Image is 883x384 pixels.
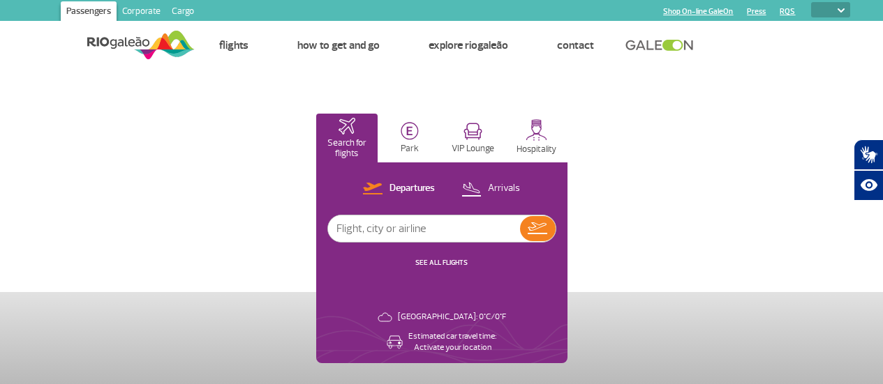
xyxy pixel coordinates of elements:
[854,170,883,201] button: Abrir recursos assistivos.
[61,1,117,24] a: Passengers
[297,38,380,52] a: How to get and go
[463,123,482,140] img: vipRoom.svg
[517,144,556,155] p: Hospitality
[219,38,248,52] a: Flights
[411,257,472,268] button: SEE ALL FLIGHTS
[854,139,883,170] button: Abrir tradutor de língua de sinais.
[398,312,506,323] p: [GEOGRAPHIC_DATA]: 0°C/0°F
[316,114,378,162] button: Search for flights
[854,139,883,201] div: Plugin de acessibilidade da Hand Talk.
[339,118,355,135] img: airplaneHomeActive.svg
[457,180,524,198] button: Arrivals
[328,215,520,242] input: Flight, city or airline
[415,258,468,267] a: SEE ALL FLIGHTS
[408,331,496,353] p: Estimated car travel time: Activate your location
[747,7,766,16] a: Press
[401,144,419,154] p: Park
[359,180,439,198] button: Departures
[389,182,435,195] p: Departures
[443,114,505,162] button: VIP Lounge
[166,1,200,24] a: Cargo
[505,114,567,162] button: Hospitality
[663,7,733,16] a: Shop On-line GaleOn
[117,1,166,24] a: Corporate
[780,7,795,16] a: RQS
[323,138,371,159] p: Search for flights
[526,119,547,141] img: hospitality.svg
[429,38,508,52] a: Explore RIOgaleão
[401,122,419,140] img: carParkingHome.svg
[557,38,594,52] a: Contact
[379,114,441,162] button: Park
[488,182,520,195] p: Arrivals
[452,144,494,154] p: VIP Lounge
